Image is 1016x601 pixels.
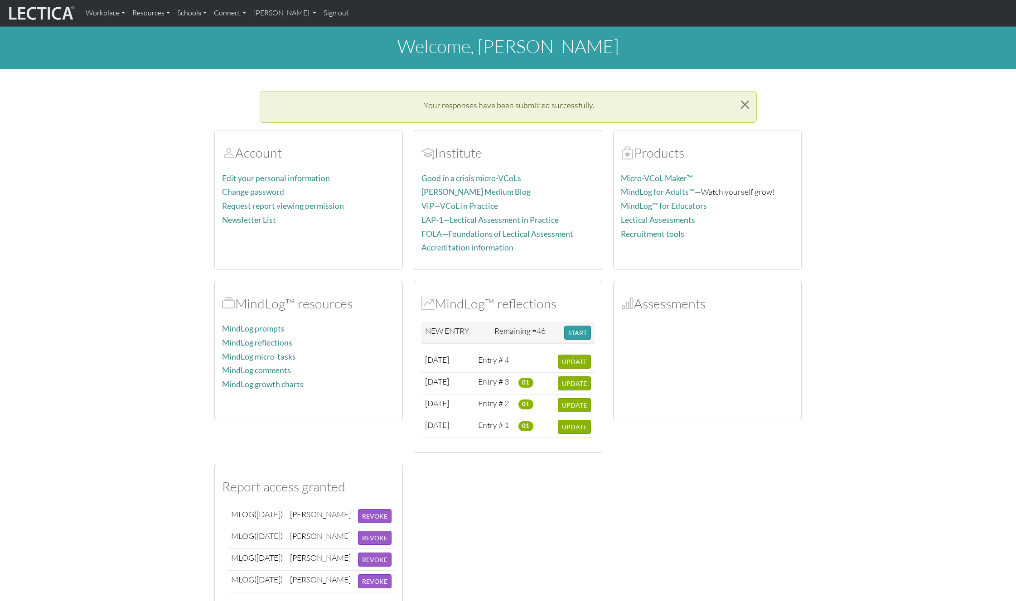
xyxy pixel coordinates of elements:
[562,401,587,409] span: UPDATE
[82,4,129,23] a: Workplace
[474,373,515,394] td: Entry # 3
[174,4,210,23] a: Schools
[227,527,286,548] td: MLOG
[222,324,285,333] a: MindLog prompts
[425,420,449,430] span: [DATE]
[222,187,284,197] a: Change password
[558,355,591,369] button: UPDATE
[222,215,276,225] a: Newsletter List
[290,574,351,585] div: [PERSON_NAME]
[320,4,353,23] a: Sign out
[421,144,435,161] span: Account
[558,398,591,412] button: UPDATE
[290,509,351,519] div: [PERSON_NAME]
[421,187,531,197] a: [PERSON_NAME] Medium Blog
[210,4,250,23] a: Connect
[421,296,595,312] h2: MindLog™ reflections
[621,215,695,225] a: Lectical Assessments
[621,145,794,161] h2: Products
[421,322,491,344] td: NEW ENTRY
[621,201,707,211] a: MindLog™ for Educators
[275,99,744,111] p: Your responses have been submitted successfully.
[621,185,794,198] p: —Watch yourself grow!
[421,243,513,252] a: Accreditation information
[222,144,235,161] span: Account
[222,380,304,389] a: MindLog growth charts
[358,509,392,523] button: REVOKE
[222,295,235,312] span: MindLog™ resources
[491,322,561,344] td: Remaining =
[222,479,395,495] h2: Report access granted
[421,145,595,161] h2: Institute
[222,296,395,312] h2: MindLog™ resources
[222,338,292,347] a: MindLog reflections
[564,326,591,340] button: START
[358,531,392,545] button: REVOKE
[562,380,587,387] span: UPDATE
[222,173,330,183] a: Edit your personal information
[474,394,515,416] td: Entry # 2
[425,355,449,365] span: [DATE]
[474,416,515,438] td: Entry # 1
[558,376,591,390] button: UPDATE
[562,423,587,431] span: UPDATE
[421,173,521,183] a: Good in a crisis micro-VCoLs
[518,378,533,388] span: 01
[254,553,283,563] span: ([DATE])
[222,145,395,161] h2: Account
[290,553,351,563] div: [PERSON_NAME]
[227,505,286,527] td: MLOG
[254,574,283,584] span: ([DATE])
[129,4,174,23] a: Resources
[621,296,794,312] h2: Assessments
[290,531,351,541] div: [PERSON_NAME]
[358,553,392,567] button: REVOKE
[254,531,283,541] span: ([DATE])
[425,398,449,408] span: [DATE]
[358,574,392,588] button: REVOKE
[734,91,756,118] button: Close
[621,173,693,183] a: Micro-VCoL Maker™
[518,421,533,431] span: 01
[421,229,573,239] a: FOLA—Foundations of Lectical Assessment
[222,352,296,361] a: MindLog micro-tasks
[621,295,634,312] span: Assessments
[421,215,559,225] a: LAP-1—Lectical Assessment in Practice
[558,420,591,434] button: UPDATE
[537,326,546,336] span: 46
[227,548,286,570] td: MLOG
[7,5,75,22] img: lecticalive
[222,201,344,211] a: Request report viewing permission
[621,187,695,197] a: MindLog for Adults™
[254,509,283,519] span: ([DATE])
[222,365,291,375] a: MindLog comments
[621,144,634,161] span: Products
[421,295,435,312] span: MindLog
[621,229,684,239] a: Recruitment tools
[425,376,449,386] span: [DATE]
[518,399,533,409] span: 01
[250,4,320,23] a: [PERSON_NAME]
[227,570,286,592] td: MLOG
[562,358,587,365] span: UPDATE
[474,351,515,373] td: Entry # 4
[421,201,498,211] a: ViP—VCoL in Practice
